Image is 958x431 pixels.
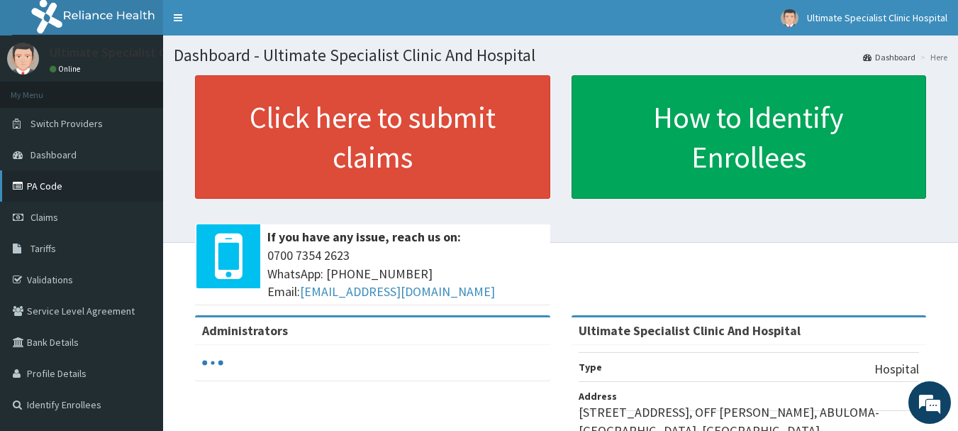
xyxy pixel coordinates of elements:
[917,51,947,63] li: Here
[50,46,238,59] p: Ultimate Specialist Clinic Hospital
[50,64,84,74] a: Online
[30,211,58,224] span: Claims
[30,148,77,161] span: Dashboard
[572,75,927,199] a: How to Identify Enrollees
[30,117,103,130] span: Switch Providers
[300,283,495,300] a: [EMAIL_ADDRESS][DOMAIN_NAME]
[202,352,223,373] svg: audio-loading
[7,43,39,75] img: User Image
[267,229,461,245] b: If you have any issue, reach us on:
[579,322,801,339] strong: Ultimate Specialist Clinic And Hospital
[579,390,617,403] b: Address
[807,11,947,24] span: Ultimate Specialist Clinic Hospital
[174,46,947,65] h1: Dashboard - Ultimate Specialist Clinic And Hospital
[874,360,919,378] p: Hospital
[781,9,798,27] img: User Image
[863,51,915,63] a: Dashboard
[579,361,602,373] b: Type
[30,242,56,255] span: Tariffs
[267,246,543,301] span: 0700 7354 2623 WhatsApp: [PHONE_NUMBER] Email:
[195,75,550,199] a: Click here to submit claims
[202,322,288,339] b: Administrators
